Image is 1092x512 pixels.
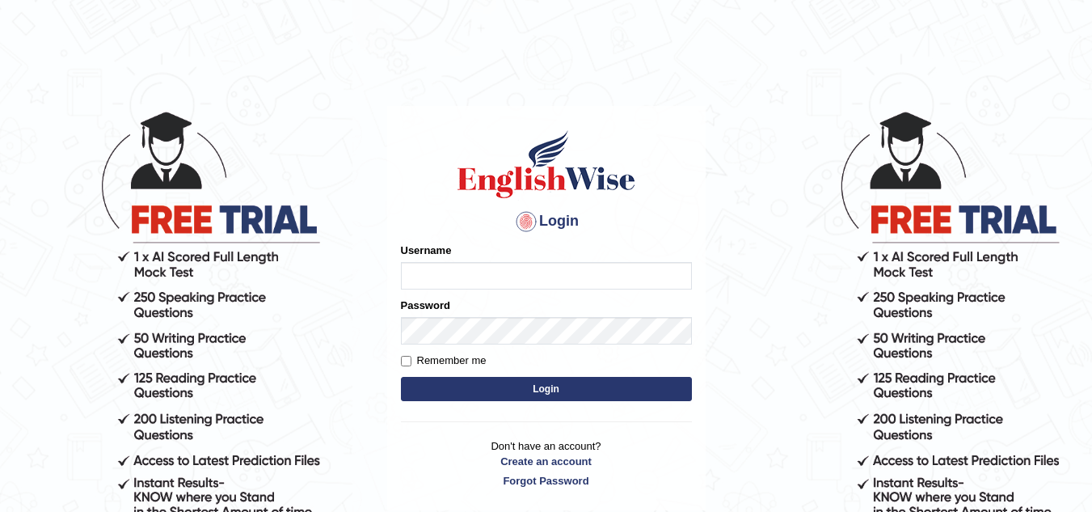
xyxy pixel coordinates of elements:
[401,454,692,469] a: Create an account
[401,243,452,258] label: Username
[454,128,639,201] img: Logo of English Wise sign in for intelligent practice with AI
[401,209,692,235] h4: Login
[401,353,487,369] label: Remember me
[401,356,411,366] input: Remember me
[401,377,692,401] button: Login
[401,298,450,313] label: Password
[401,438,692,489] p: Don't have an account?
[401,473,692,489] a: Forgot Password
